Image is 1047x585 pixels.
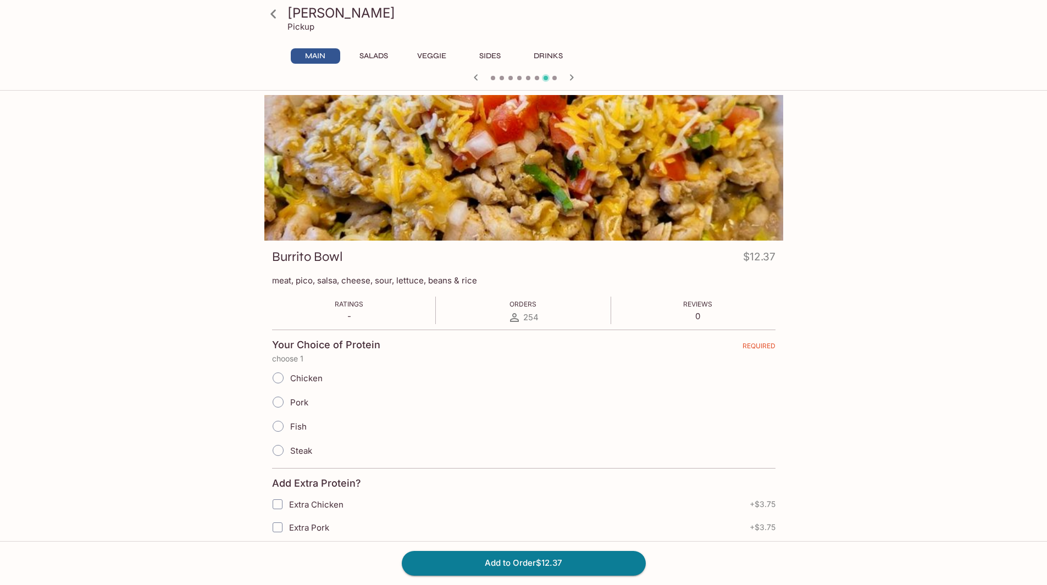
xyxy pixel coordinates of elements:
h3: [PERSON_NAME] [287,4,779,21]
button: Add to Order$12.37 [402,551,646,575]
span: + $3.75 [750,523,775,532]
span: Ratings [335,300,363,308]
p: meat, pico, salsa, cheese, sour, lettuce, beans & rice [272,275,775,286]
button: Drinks [524,48,573,64]
span: Steak [290,445,312,456]
span: Extra Pork [289,522,329,533]
span: 254 [523,312,539,322]
p: 0 [683,311,712,321]
button: Salads [349,48,398,64]
h4: Add Extra Protein? [272,477,361,489]
span: Reviews [683,300,712,308]
h4: $12.37 [743,248,775,270]
span: Extra Chicken [289,499,344,510]
div: Burrito Bowl [264,95,783,241]
span: Orders [509,300,536,308]
h3: Burrito Bowl [272,248,343,265]
button: Veggie [407,48,457,64]
span: REQUIRED [743,342,775,354]
span: Pork [290,397,308,408]
span: Fish [290,421,307,432]
p: choose 1 [272,354,775,363]
span: Chicken [290,373,323,383]
button: Sides [466,48,515,64]
p: - [335,311,363,321]
span: + $3.75 [750,500,775,509]
p: Pickup [287,21,314,32]
h4: Your Choice of Protein [272,339,380,351]
button: Main [291,48,340,64]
